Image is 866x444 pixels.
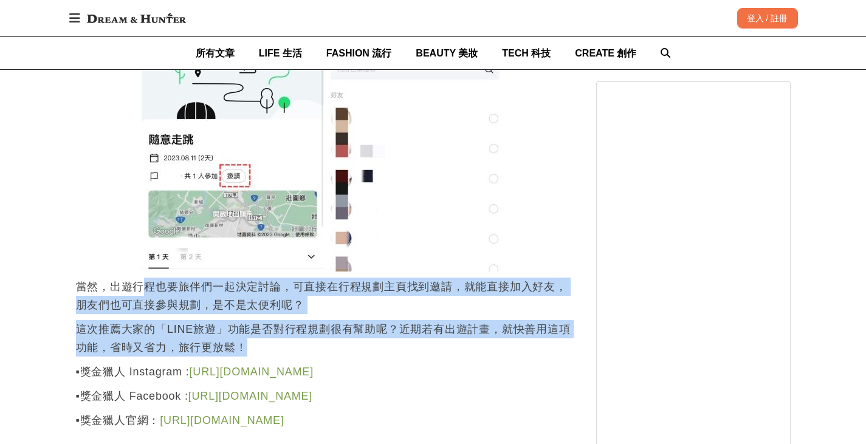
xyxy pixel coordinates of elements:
[259,48,302,58] span: LIFE 生活
[76,278,572,314] p: 當然，出遊行程也要旅伴們一起決定討論，可直接在行程規劃主頁找到邀請，就能直接加入好友，朋友們也可直接參與規劃，是不是太便利呢？
[502,37,551,69] a: TECH 科技
[416,48,478,58] span: BEAUTY 美妝
[188,390,312,402] a: [URL][DOMAIN_NAME]
[81,7,192,29] img: Dream & Hunter
[575,37,636,69] a: CREATE 創作
[737,8,798,29] div: 登入 / 註冊
[326,37,392,69] a: FASHION 流行
[196,48,235,58] span: 所有文章
[326,48,392,58] span: FASHION 流行
[76,320,572,357] p: 這次推薦大家的「LINE旅遊」功能是否對行程規劃很有幫助呢？近期若有出遊計畫，就快善用這項功能，省時又省力，旅行更放鬆！
[416,37,478,69] a: BEAUTY 美妝
[196,37,235,69] a: 所有文章
[502,48,551,58] span: TECH 科技
[575,48,636,58] span: CREATE 創作
[160,414,284,426] a: [URL][DOMAIN_NAME]
[142,29,506,272] img: LINE旅遊功能太好用！不只直覺加入行程推薦，交通、住宿預定…也能一次解決
[76,363,572,381] p: ▪獎金獵人 Instagram :
[190,366,314,378] a: [URL][DOMAIN_NAME]
[76,411,572,429] p: ▪獎金獵人官網：
[259,37,302,69] a: LIFE 生活
[76,387,572,405] p: ▪獎金獵人 Facebook :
